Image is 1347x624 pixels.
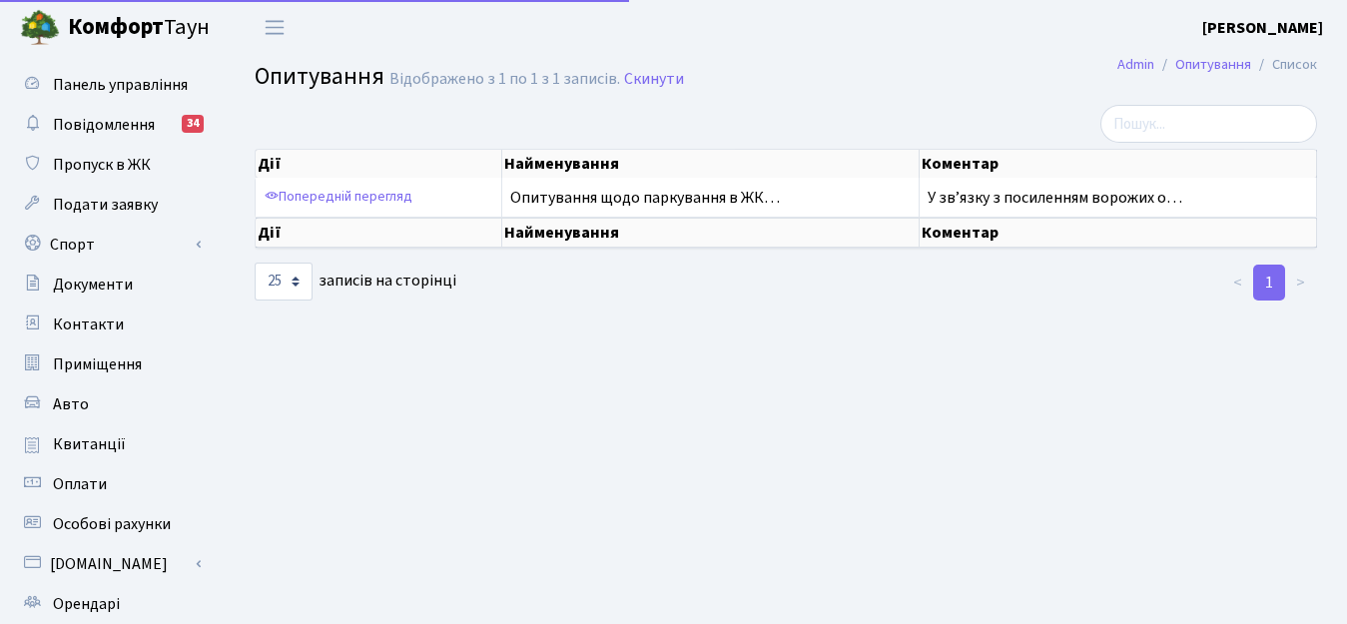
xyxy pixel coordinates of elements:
[53,473,107,495] span: Оплати
[53,593,120,615] span: Орендарі
[53,194,158,216] span: Подати заявку
[10,584,210,624] a: Орендарі
[53,393,89,415] span: Авто
[53,74,188,96] span: Панель управління
[1087,44,1347,86] nav: breadcrumb
[10,225,210,265] a: Спорт
[10,384,210,424] a: Авто
[10,424,210,464] a: Квитанції
[10,464,210,504] a: Оплати
[389,70,620,89] div: Відображено з 1 по 1 з 1 записів.
[68,11,164,43] b: Комфорт
[53,433,126,455] span: Квитанції
[10,145,210,185] a: Пропуск в ЖК
[10,265,210,305] a: Документи
[20,8,60,48] img: logo.png
[256,150,502,178] th: Дії
[10,65,210,105] a: Панель управління
[255,263,313,301] select: записів на сторінці
[510,187,780,209] span: Опитування щодо паркування в ЖК…
[1175,54,1251,75] a: Опитування
[10,185,210,225] a: Подати заявку
[1100,105,1317,143] input: Пошук...
[182,115,204,133] div: 34
[928,187,1182,209] span: У звʼязку з посиленням ворожих о…
[68,11,210,45] span: Таун
[502,150,919,178] th: Найменування
[255,59,384,94] span: Опитування
[1202,17,1323,39] b: [PERSON_NAME]
[1253,265,1285,301] a: 1
[1251,54,1317,76] li: Список
[10,544,210,584] a: [DOMAIN_NAME]
[10,504,210,544] a: Особові рахунки
[1202,16,1323,40] a: [PERSON_NAME]
[502,218,919,248] th: Найменування
[920,150,1317,178] th: Коментар
[255,263,456,301] label: записів на сторінці
[10,344,210,384] a: Приміщення
[53,353,142,375] span: Приміщення
[624,70,684,89] a: Скинути
[256,218,502,248] th: Дії
[250,11,300,44] button: Переключити навігацію
[53,114,155,136] span: Повідомлення
[920,218,1317,248] th: Коментар
[53,154,151,176] span: Пропуск в ЖК
[53,513,171,535] span: Особові рахунки
[53,313,124,335] span: Контакти
[10,305,210,344] a: Контакти
[260,182,417,213] a: Попередній перегляд
[1117,54,1154,75] a: Admin
[53,274,133,296] span: Документи
[10,105,210,145] a: Повідомлення34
